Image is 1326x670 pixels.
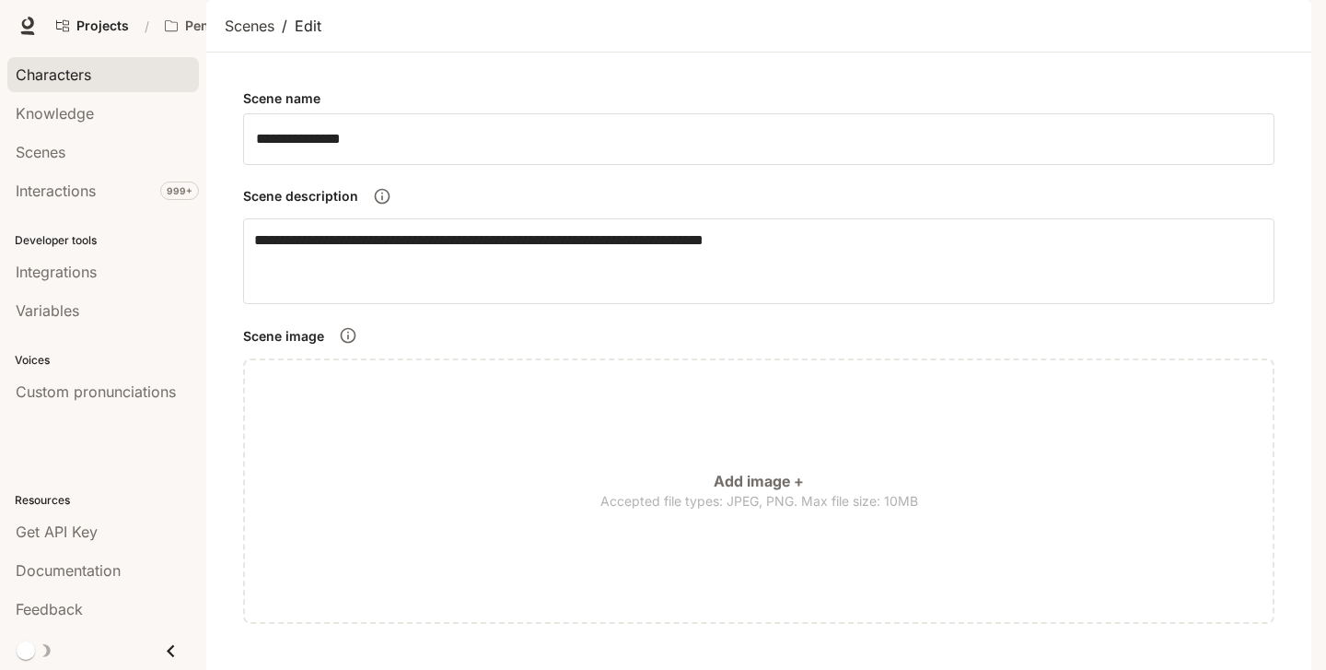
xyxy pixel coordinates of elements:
p: Accepted file types: JPEG, PNG. Max file size: 10MB [600,492,918,511]
div: / [137,17,157,36]
h6: Scene description [243,187,358,206]
p: Pen Pals [Production] [185,18,288,34]
div: / [282,15,287,37]
h6: Scene image [243,327,324,346]
h6: Scene name [243,89,320,108]
a: Go to projects [48,7,137,44]
a: Scenes [225,15,274,37]
p: Edit [295,15,321,37]
p: Add image + [714,471,804,492]
button: Open workspace menu [157,7,317,44]
span: Projects [76,18,129,34]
